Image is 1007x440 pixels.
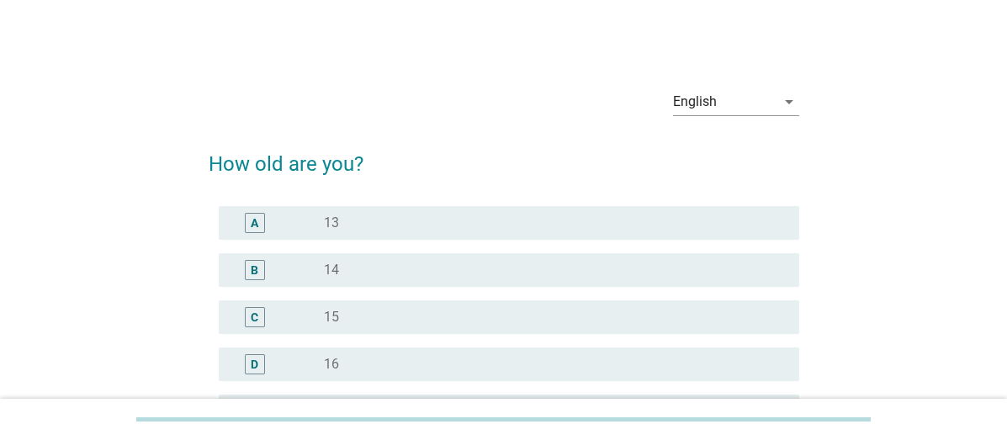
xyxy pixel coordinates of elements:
h2: How old are you? [209,132,799,179]
label: 14 [324,262,339,278]
label: 15 [324,309,339,326]
div: English [673,94,717,109]
label: 13 [324,215,339,231]
i: arrow_drop_down [779,92,799,112]
label: 16 [324,356,339,373]
div: B [251,261,258,278]
div: A [251,214,258,231]
div: C [251,308,258,326]
div: D [251,355,258,373]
